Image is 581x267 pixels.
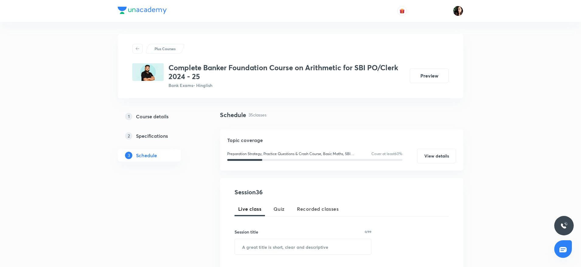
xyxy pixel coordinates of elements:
[220,110,246,120] h4: Schedule
[227,137,456,144] h5: Topic coverage
[235,239,371,255] input: A great title is short, clear and descriptive
[397,6,407,16] button: avatar
[132,63,164,81] img: E0B5CABA-8176-42C9-9586-0B9994F623D4_plus.png
[249,112,266,118] p: 35 classes
[235,188,346,197] h4: Session 36
[560,222,568,229] img: ttu
[169,63,405,81] h3: Complete Banker Foundation Course on Arithmetic for SBI PO/Clerk 2024 - 25
[453,6,463,16] img: Priyanka K
[136,152,157,159] h5: Schedule
[273,205,285,213] span: Quiz
[227,151,354,157] p: Preparation Strategy, Practice Questions & Crash Course, Basic Maths, SBI PO/Clerk, IBPS PO/Clerk
[136,132,168,140] h5: Specifications
[136,113,169,120] h5: Course details
[238,205,261,213] span: Live class
[410,68,449,83] button: Preview
[125,132,132,140] p: 2
[417,149,456,163] button: View details
[371,151,402,157] p: Cover at least 60 %
[118,130,200,142] a: 2Specifications
[155,46,176,51] p: Plus Courses
[365,230,371,233] p: 0/99
[118,110,200,123] a: 1Course details
[399,8,405,14] img: avatar
[125,113,132,120] p: 1
[125,152,132,159] p: 3
[235,229,258,235] h6: Session title
[297,205,339,213] span: Recorded classes
[169,82,405,88] p: Bank Exams • Hinglish
[118,7,167,16] a: Company Logo
[118,7,167,14] img: Company Logo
